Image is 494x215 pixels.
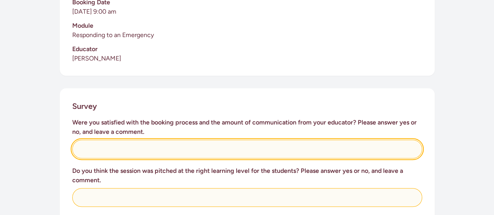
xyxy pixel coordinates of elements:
[72,166,422,185] h3: Do you think the session was pitched at the right learning level for the students? Please answer ...
[72,54,422,63] p: [PERSON_NAME]
[72,101,97,112] h2: Survey
[72,21,422,30] h3: Module
[72,44,422,54] h3: Educator
[72,118,422,137] h3: Were you satisfied with the booking process and the amount of communication from your educator? P...
[72,7,422,16] p: [DATE] 9:00 am
[72,30,422,40] p: Responding to an Emergency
